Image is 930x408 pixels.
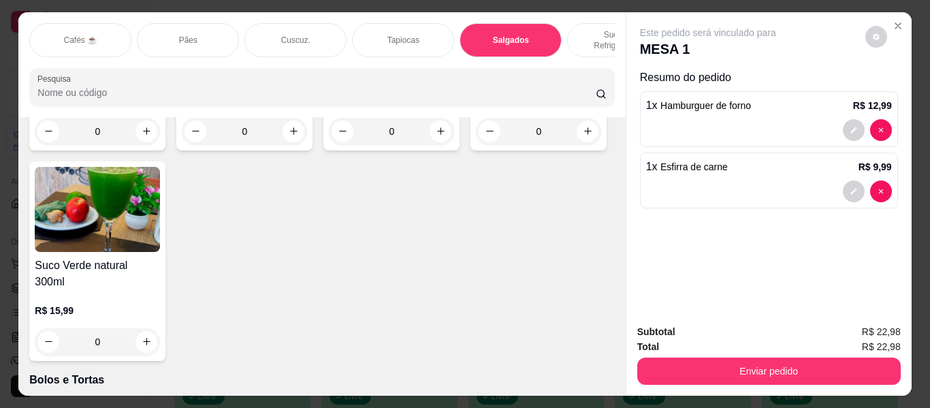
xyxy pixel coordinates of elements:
button: increase-product-quantity [135,331,157,353]
button: Close [887,15,909,37]
p: Bolos e Tortas [29,372,614,388]
p: R$ 15,99 [35,304,160,317]
button: decrease-product-quantity [870,119,892,141]
p: Pães [179,35,197,46]
button: decrease-product-quantity [37,331,59,353]
button: decrease-product-quantity [865,26,887,48]
button: decrease-product-quantity [37,121,59,142]
p: 1 x [646,159,728,175]
p: Cafés ☕ [63,35,97,46]
img: product-image [35,167,160,252]
button: decrease-product-quantity [479,121,500,142]
span: Hamburguer de forno [660,100,751,111]
button: increase-product-quantity [577,121,598,142]
p: R$ 9,99 [859,160,892,174]
label: Pesquisa [37,73,76,84]
p: MESA 1 [640,40,776,59]
button: Enviar pedido [637,358,901,385]
p: Sucos e Refrigerantes [579,29,658,51]
strong: Subtotal [637,326,675,337]
button: decrease-product-quantity [870,181,892,202]
button: decrease-product-quantity [843,181,865,202]
span: R$ 22,98 [862,339,901,354]
p: Tapiocas [387,35,419,46]
button: increase-product-quantity [283,121,304,142]
h4: Suco Verde natural 300ml [35,257,160,290]
strong: Total [637,341,659,352]
span: Esfirra de carne [660,161,728,172]
button: decrease-product-quantity [185,121,206,142]
button: decrease-product-quantity [843,119,865,141]
button: decrease-product-quantity [332,121,353,142]
p: Cuscuz. [281,35,310,46]
p: R$ 12,99 [853,99,892,112]
button: increase-product-quantity [430,121,451,142]
p: 1 x [646,97,751,114]
span: R$ 22,98 [862,324,901,339]
input: Pesquisa [37,86,596,99]
p: Resumo do pedido [640,69,898,86]
button: increase-product-quantity [135,121,157,142]
p: Este pedido será vinculado para [640,26,776,40]
p: Salgados [493,35,529,46]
